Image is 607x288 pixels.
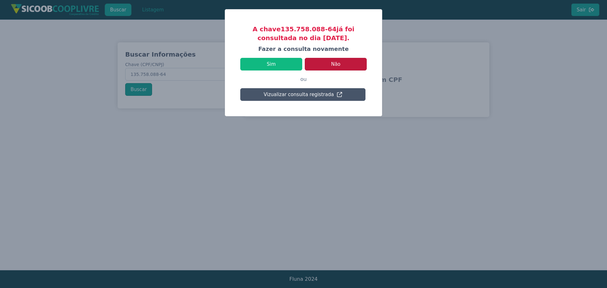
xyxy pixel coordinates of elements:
[240,58,302,70] button: Sim
[240,70,367,88] p: ou
[240,88,365,101] button: Vizualizar consulta registrada
[240,25,367,42] h3: A chave 135.758.088-64 já foi consultada no dia [DATE].
[240,45,367,53] h4: Fazer a consulta novamente
[305,58,367,70] button: Não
